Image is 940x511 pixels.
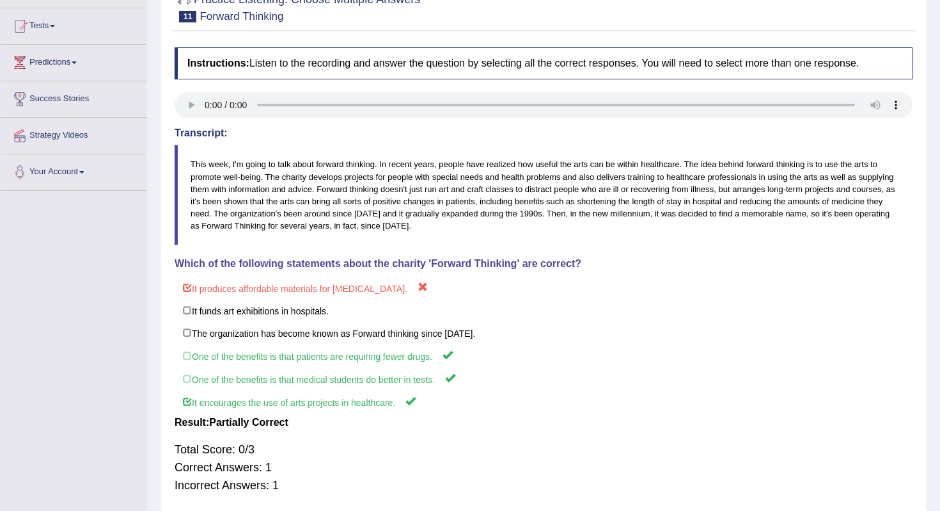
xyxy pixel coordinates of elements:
label: The organization has become known as Forward thinking since [DATE]. [175,321,913,345]
h4: Transcript: [175,127,913,139]
label: One of the benefits is that patients are requiring fewer drugs. [175,344,913,368]
div: Total Score: 0/3 Correct Answers: 1 Incorrect Answers: 1 [175,434,913,501]
a: Tests [1,8,146,40]
label: One of the benefits is that medical students do better in tests. [175,367,913,391]
blockquote: This week, I'm going to talk about forward thinking. In recent years, people have realized how us... [175,145,913,245]
h4: Listen to the recording and answer the question by selecting all the correct responses. You will ... [175,47,913,79]
label: It funds art exhibitions in hospitals. [175,299,913,322]
h4: Result: [175,417,913,428]
small: Forward Thinking [200,10,283,22]
label: It produces affordable materials for [MEDICAL_DATA]. [175,276,913,300]
b: Instructions: [187,58,249,69]
a: Success Stories [1,81,146,113]
a: Predictions [1,45,146,77]
span: 11 [179,11,196,22]
a: Strategy Videos [1,118,146,150]
a: Your Account [1,154,146,186]
label: It encourages the use of arts projects in healthcare. [175,390,913,414]
h4: Which of the following statements about the charity 'Forward Thinking' are correct? [175,258,913,270]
